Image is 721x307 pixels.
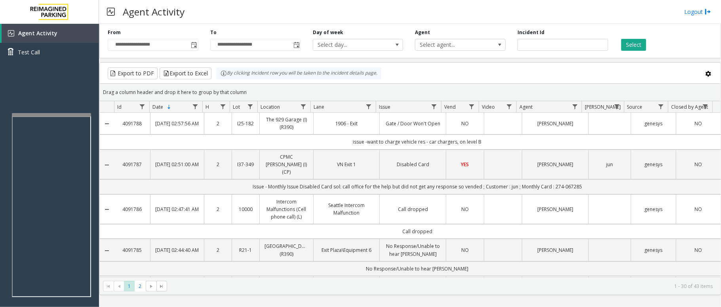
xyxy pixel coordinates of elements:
[700,101,711,112] a: Closed by Agent Filter Menu
[461,247,469,253] span: NO
[137,101,148,112] a: Id Filter Menu
[155,205,199,213] a: [DATE] 02:47:41 AM
[415,39,487,50] span: Select agent...
[451,161,479,168] a: YES
[114,224,721,239] td: Call dropped
[210,29,217,36] label: To
[100,206,114,213] a: Collapse Details
[363,101,374,112] a: Lane Filter Menu
[461,120,469,127] span: NO
[135,281,145,292] span: Page 2
[119,120,145,127] a: 4091788
[694,206,702,213] span: NO
[217,101,228,112] a: H Filter Menu
[261,104,280,110] span: Location
[119,2,188,21] h3: Agent Activity
[384,242,441,257] a: No Response/Unable to hear [PERSON_NAME]
[461,206,469,213] span: NO
[114,134,721,149] td: issue -want to charge vehicle res - car chargers, on level B
[209,246,227,254] a: 2
[466,101,477,112] a: Vend Filter Menu
[681,205,716,213] a: NO
[504,101,515,112] a: Video Filter Menu
[451,246,479,254] a: NO
[694,161,702,168] span: NO
[114,179,721,194] td: Issue - Monthly Issue Disabled Card sol: call office for the help but did not get any response so...
[656,101,666,112] a: Source Filter Menu
[705,8,711,16] img: logout
[155,246,199,254] a: [DATE] 02:44:40 AM
[172,283,713,290] kendo-pager-info: 1 - 30 of 43 items
[611,101,622,112] a: Parker Filter Menu
[166,104,172,110] span: Sortable
[636,161,671,168] a: genesys
[189,39,198,50] span: Toggle popup
[209,205,227,213] a: 2
[461,161,469,168] span: YES
[100,121,114,127] a: Collapse Details
[245,101,255,112] a: Lot Filter Menu
[119,246,145,254] a: 4091785
[209,120,227,127] a: 2
[108,29,121,36] label: From
[569,101,580,112] a: Agent Filter Menu
[621,39,646,51] button: Select
[119,205,145,213] a: 4091786
[684,8,711,16] a: Logout
[527,120,584,127] a: [PERSON_NAME]
[8,30,14,36] img: 'icon'
[298,101,309,112] a: Location Filter Menu
[318,120,375,127] a: 1906 - Exit
[217,67,381,79] div: By clicking Incident row you will be taken to the incident details page.
[158,283,165,290] span: Go to the last page
[264,153,308,176] a: CPMC [PERSON_NAME] (I) (CP)
[482,104,495,110] span: Video
[237,205,255,213] a: 10000
[585,104,621,110] span: [PERSON_NAME]
[292,39,301,50] span: Toggle popup
[264,198,308,221] a: Intercom Malfunctions (Cell phone call) (L)
[313,39,385,50] span: Select day...
[146,281,156,292] span: Go to the next page
[681,246,716,254] a: NO
[114,261,721,276] td: No Response/Unable to hear [PERSON_NAME]
[117,104,122,110] span: Id
[205,104,209,110] span: H
[384,205,441,213] a: Call dropped
[209,161,227,168] a: 2
[318,201,375,217] a: Seattle Intercom Malfunction
[313,29,344,36] label: Day of week
[148,283,154,290] span: Go to the next page
[694,247,702,253] span: NO
[233,104,240,110] span: Lot
[160,67,211,79] button: Export to Excel
[636,120,671,127] a: genesys
[594,161,626,168] a: jun
[444,104,456,110] span: Vend
[155,161,199,168] a: [DATE] 02:51:00 AM
[119,161,145,168] a: 4091787
[519,104,533,110] span: Agent
[264,116,308,131] a: The 929 Garage (I) (R390)
[100,248,114,254] a: Collapse Details
[152,104,163,110] span: Date
[190,101,201,112] a: Date Filter Menu
[384,120,441,127] a: Gate / Door Won't Open
[451,120,479,127] a: NO
[237,246,255,254] a: R21-1
[221,70,227,77] img: infoIcon.svg
[100,85,721,99] div: Drag a column header and drop it here to group by that column
[379,104,390,110] span: Issue
[384,161,441,168] a: Disabled Card
[636,246,671,254] a: genesys
[264,242,308,257] a: [GEOGRAPHIC_DATA] (R390)
[527,246,584,254] a: [PERSON_NAME]
[18,48,40,56] span: Test Call
[681,161,716,168] a: NO
[451,205,479,213] a: NO
[155,120,199,127] a: [DATE] 02:57:56 AM
[681,120,716,127] a: NO
[527,205,584,213] a: [PERSON_NAME]
[100,162,114,168] a: Collapse Details
[107,2,115,21] img: pageIcon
